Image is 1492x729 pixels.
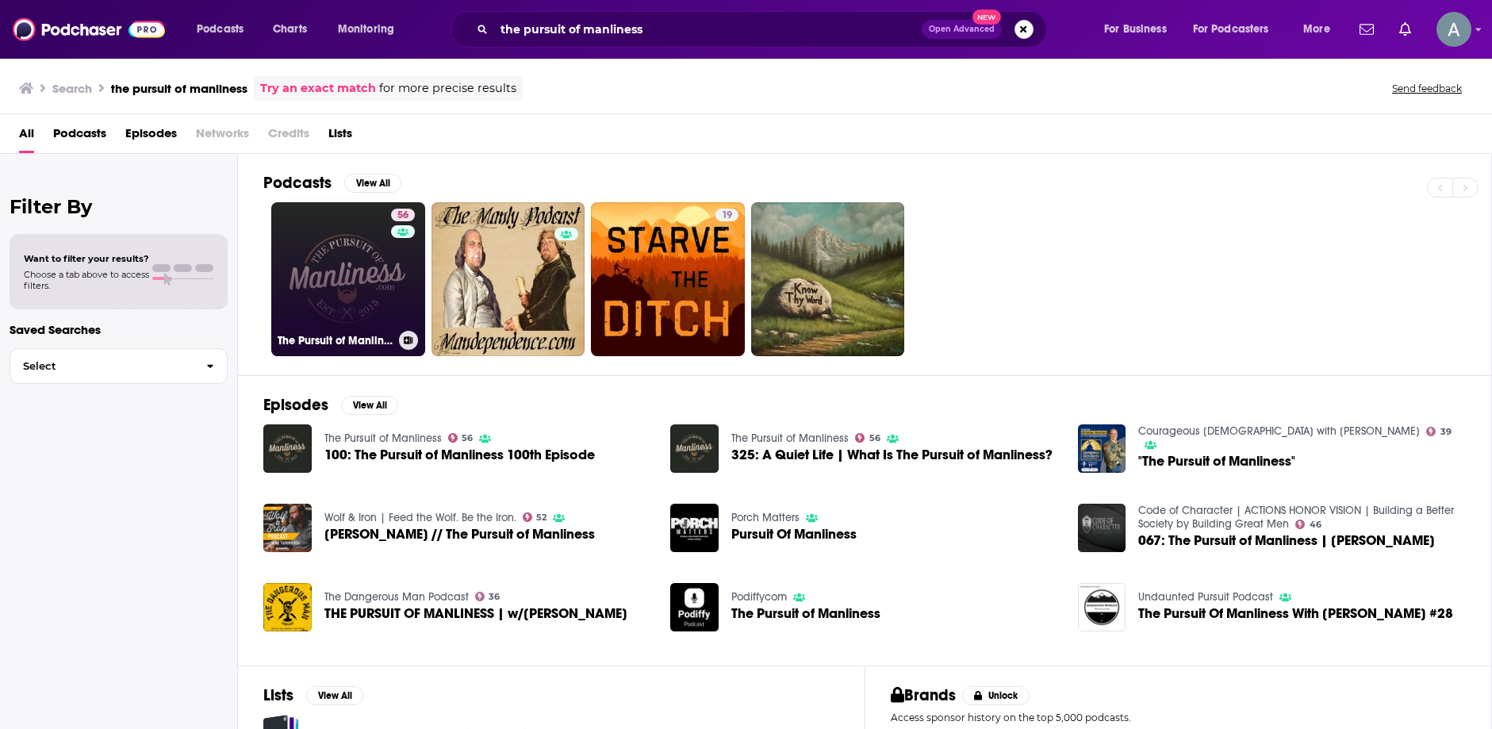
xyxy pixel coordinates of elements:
h2: Lists [263,685,293,705]
span: 56 [869,435,880,442]
h3: the pursuit of manliness [111,81,247,96]
h2: Episodes [263,395,328,415]
a: 39 [1426,427,1452,436]
a: Undaunted Pursuit Podcast [1138,590,1273,604]
a: 56 [855,433,880,443]
a: Lists [328,121,352,153]
button: open menu [327,17,415,42]
button: Show profile menu [1436,12,1471,47]
span: 19 [722,208,732,224]
a: 46 [1295,520,1321,529]
a: Porch Matters [731,511,800,524]
a: The Dangerous Man Podcast [324,590,469,604]
span: The Pursuit Of Manliness With [PERSON_NAME] #28 [1138,607,1453,620]
a: THE PURSUIT OF MANLINESS | w/Jarrett Samuels [324,607,627,620]
img: 100: The Pursuit of Manliness 100th Episode [263,424,312,473]
p: Saved Searches [10,322,228,337]
a: Wolf & Iron | Feed the Wolf. Be the Iron. [324,511,516,524]
a: Courageous Christianity with Richard Mendelow [1138,424,1420,438]
span: Logged in as aseymour [1436,12,1471,47]
h2: Brands [891,685,957,705]
a: "The Pursuit of Manliness" [1138,455,1295,468]
span: 067: The Pursuit of Manliness | [PERSON_NAME] [1138,534,1435,547]
span: [PERSON_NAME] // The Pursuit of Manliness [324,528,595,541]
img: 325: A Quiet Life | What Is The Pursuit of Manliness? [670,424,719,473]
span: THE PURSUIT OF MANLINESS | w/[PERSON_NAME] [324,607,627,620]
p: Access sponsor history on the top 5,000 podcasts. [891,712,1467,723]
a: ListsView All [263,685,363,705]
span: More [1303,18,1330,40]
a: 100: The Pursuit of Manliness 100th Episode [324,448,595,462]
span: The Pursuit of Manliness [731,607,880,620]
h2: Filter By [10,195,228,218]
span: New [972,10,1001,25]
span: Pursuit Of Manliness [731,528,857,541]
div: 0 [554,209,578,350]
span: For Business [1104,18,1167,40]
a: Podcasts [53,121,106,153]
img: Podchaser - Follow, Share and Rate Podcasts [13,14,165,44]
span: 36 [489,593,500,600]
h3: Search [52,81,92,96]
a: Try an exact match [260,79,376,98]
img: Pursuit Of Manliness [670,504,719,552]
span: Charts [273,18,307,40]
img: THE PURSUIT OF MANLINESS | w/Jarrett Samuels [263,583,312,631]
img: User Profile [1436,12,1471,47]
a: Show notifications dropdown [1353,16,1380,43]
span: Networks [196,121,249,153]
button: open menu [1292,17,1350,42]
input: Search podcasts, credits, & more... [494,17,922,42]
a: 36 [475,592,501,601]
a: The Pursuit Of Manliness With Jarrett Samuels #28 [1138,607,1453,620]
span: 56 [462,435,473,442]
a: Jarrett Samuels // The Pursuit of Manliness [324,528,595,541]
span: 39 [1440,428,1452,435]
h2: Podcasts [263,173,332,193]
a: 19 [591,202,745,356]
span: 52 [536,514,547,521]
a: Episodes [125,121,177,153]
button: open menu [1183,17,1292,42]
a: Charts [263,17,316,42]
a: 56 [391,209,415,221]
button: Open AdvancedNew [922,20,1002,39]
span: for more precise results [379,79,516,98]
img: The Pursuit of Manliness [670,583,719,631]
span: 46 [1310,521,1321,528]
a: All [19,121,34,153]
span: 56 [397,208,408,224]
button: View All [341,396,398,415]
button: Send feedback [1387,82,1467,95]
a: The Pursuit of Manliness [731,432,849,445]
button: Unlock [962,686,1030,705]
button: View All [344,174,401,193]
span: Choose a tab above to access filters. [24,269,149,291]
span: Podcasts [197,18,244,40]
img: "The Pursuit of Manliness" [1078,424,1126,473]
span: Want to filter your results? [24,253,149,264]
span: Select [10,361,194,371]
img: Jarrett Samuels // The Pursuit of Manliness [263,504,312,552]
a: Code of Character | ACTIONS HONOR VISION | Building a Better Society by Building Great Men [1138,504,1454,531]
a: Show notifications dropdown [1393,16,1417,43]
a: PodcastsView All [263,173,401,193]
span: Monitoring [338,18,394,40]
a: 52 [523,512,547,522]
span: Credits [268,121,309,153]
a: Podiffycom [731,590,787,604]
img: 067: The Pursuit of Manliness | Jarrett Samuels [1078,504,1126,552]
img: The Pursuit Of Manliness With Jarrett Samuels #28 [1078,583,1126,631]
